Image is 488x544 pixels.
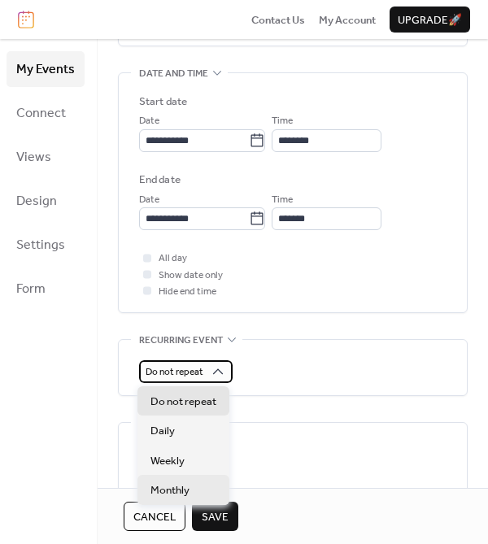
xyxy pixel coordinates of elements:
span: My Events [16,57,75,83]
span: Recurring event [139,332,223,348]
a: Contact Us [251,11,305,28]
a: Form [7,271,85,307]
a: My Events [7,51,85,87]
span: Connect [16,101,66,127]
span: Weekly [150,453,185,469]
span: Design [16,189,57,215]
span: Form [16,276,46,302]
span: Date [139,113,159,129]
span: Time [272,113,293,129]
span: My Account [319,12,376,28]
span: Monthly [150,482,190,498]
button: Upgrade🚀 [390,7,470,33]
button: Save [192,502,238,531]
span: Views [16,145,51,171]
img: logo [18,11,34,28]
a: Design [7,183,85,219]
span: Cancel [133,509,176,525]
span: Date and time [139,66,208,82]
span: All day [159,250,187,267]
span: Hide end time [159,284,216,300]
a: Views [7,139,85,175]
span: Time [272,192,293,208]
span: Upgrade 🚀 [398,12,462,28]
span: Contact Us [251,12,305,28]
span: Do not repeat [146,363,203,381]
div: End date [139,172,181,188]
a: Connect [7,95,85,131]
span: Daily [150,423,175,439]
a: My Account [319,11,376,28]
span: Do not repeat [150,394,216,410]
span: Save [202,509,229,525]
span: Show date only [159,268,223,284]
a: Settings [7,227,85,263]
button: Cancel [124,502,185,531]
span: Date [139,192,159,208]
div: Start date [139,94,187,110]
span: Settings [16,233,65,259]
